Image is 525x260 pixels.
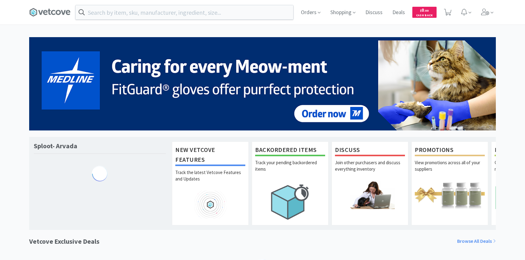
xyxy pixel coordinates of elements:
[255,145,325,156] h1: Backordered Items
[175,169,245,191] p: Track the latest Vetcove Features and Updates
[172,142,249,225] a: New Vetcove FeaturesTrack the latest Vetcove Features and Updates
[252,142,329,225] a: Backordered ItemsTrack your pending backordered items
[424,9,429,13] span: . 00
[34,142,77,150] h1: Sploot- Arvada
[335,145,405,156] h1: Discuss
[335,159,405,181] p: Join other purchasers and discuss everything inventory
[363,10,385,15] a: Discuss
[457,237,496,245] a: Browse All Deals
[415,159,485,181] p: View promotions across all of your suppliers
[76,5,293,19] input: Search by item, sku, manufacturer, ingredient, size...
[175,145,245,166] h1: New Vetcove Features
[255,159,325,181] p: Track your pending backordered items
[29,236,99,247] h1: Vetcove Exclusive Deals
[415,145,485,156] h1: Promotions
[415,181,485,209] img: hero_promotions.png
[175,191,245,219] img: hero_feature_roadmap.png
[412,4,437,21] a: $0.00Cash Back
[255,181,325,223] img: hero_backorders.png
[390,10,407,15] a: Deals
[29,37,496,130] img: 5b85490d2c9a43ef9873369d65f5cc4c_481.png
[416,14,433,18] span: Cash Back
[420,7,429,13] span: 0
[335,181,405,209] img: hero_discuss.png
[411,142,488,225] a: PromotionsView promotions across all of your suppliers
[420,9,422,13] span: $
[332,142,408,225] a: DiscussJoin other purchasers and discuss everything inventory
